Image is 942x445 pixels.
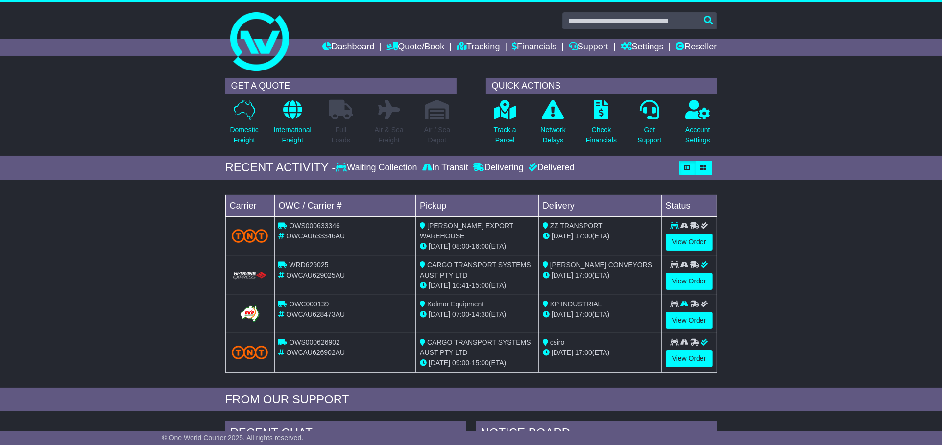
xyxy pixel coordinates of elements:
div: - (ETA) [420,241,534,252]
span: 15:00 [472,359,489,367]
div: (ETA) [543,231,657,241]
img: HiTrans.png [232,271,268,281]
span: 09:00 [452,359,469,367]
span: OWS000626902 [289,338,340,346]
span: OWCAU633346AU [286,232,345,240]
span: [PERSON_NAME] EXPORT WAREHOUSE [420,222,513,240]
p: Check Financials [586,125,617,145]
p: Air & Sea Freight [375,125,404,145]
div: (ETA) [543,270,657,281]
p: Domestic Freight [230,125,258,145]
div: Delivered [526,163,575,173]
a: InternationalFreight [273,99,312,151]
div: (ETA) [543,309,657,320]
div: - (ETA) [420,281,534,291]
p: Full Loads [329,125,353,145]
span: CARGO TRANSPORT SYSTEMS AUST PTY LTD [420,261,531,279]
div: In Transit [420,163,471,173]
span: OWCAU628473AU [286,310,345,318]
span: KP INDUSTRIAL [550,300,602,308]
span: ZZ TRANSPORT [550,222,603,230]
a: NetworkDelays [540,99,566,151]
a: Tracking [457,39,500,56]
a: View Order [666,273,713,290]
span: © One World Courier 2025. All rights reserved. [162,434,304,442]
img: GetCarrierServiceLogo [239,304,261,324]
span: 16:00 [472,242,489,250]
a: Settings [621,39,664,56]
span: 10:41 [452,281,469,289]
span: OWCAU629025AU [286,271,345,279]
span: OWC000139 [289,300,329,308]
img: TNT_Domestic.png [232,346,268,359]
div: Delivering [471,163,526,173]
a: View Order [666,234,713,251]
p: Get Support [637,125,661,145]
td: Carrier [225,195,274,216]
span: CARGO TRANSPORT SYSTEMS AUST PTY LTD [420,338,531,356]
span: [DATE] [429,281,450,289]
span: 17:00 [575,271,592,279]
span: Kalmar Equipment [427,300,483,308]
span: [DATE] [552,310,573,318]
span: 17:00 [575,310,592,318]
div: RECENT ACTIVITY - [225,161,336,175]
span: OWCAU626902AU [286,349,345,356]
span: WRD629025 [289,261,328,269]
span: csiro [550,338,565,346]
a: Dashboard [322,39,375,56]
span: [DATE] [429,359,450,367]
span: 07:00 [452,310,469,318]
a: GetSupport [637,99,662,151]
span: [PERSON_NAME] CONVEYORS [550,261,652,269]
a: Track aParcel [493,99,517,151]
span: [DATE] [429,310,450,318]
a: Reseller [676,39,717,56]
p: International Freight [274,125,312,145]
span: OWS000633346 [289,222,340,230]
span: 17:00 [575,349,592,356]
span: [DATE] [552,232,573,240]
p: Account Settings [685,125,710,145]
span: 17:00 [575,232,592,240]
div: GET A QUOTE [225,78,457,94]
div: FROM OUR SUPPORT [225,393,717,407]
div: QUICK ACTIONS [486,78,717,94]
a: Financials [512,39,556,56]
a: View Order [666,350,713,367]
span: [DATE] [429,242,450,250]
a: DomesticFreight [229,99,259,151]
div: - (ETA) [420,309,534,320]
span: 15:00 [472,281,489,289]
a: View Order [666,312,713,329]
span: 08:00 [452,242,469,250]
a: CheckFinancials [585,99,617,151]
td: Delivery [538,195,661,216]
div: (ETA) [543,348,657,358]
img: TNT_Domestic.png [232,229,268,242]
span: [DATE] [552,271,573,279]
p: Network Delays [540,125,565,145]
p: Track a Parcel [494,125,516,145]
a: Quote/Book [386,39,444,56]
td: OWC / Carrier # [274,195,416,216]
td: Status [661,195,717,216]
span: 14:30 [472,310,489,318]
a: AccountSettings [685,99,711,151]
span: [DATE] [552,349,573,356]
div: - (ETA) [420,358,534,368]
td: Pickup [416,195,539,216]
a: Support [569,39,608,56]
div: Waiting Collection [336,163,419,173]
p: Air / Sea Depot [424,125,451,145]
